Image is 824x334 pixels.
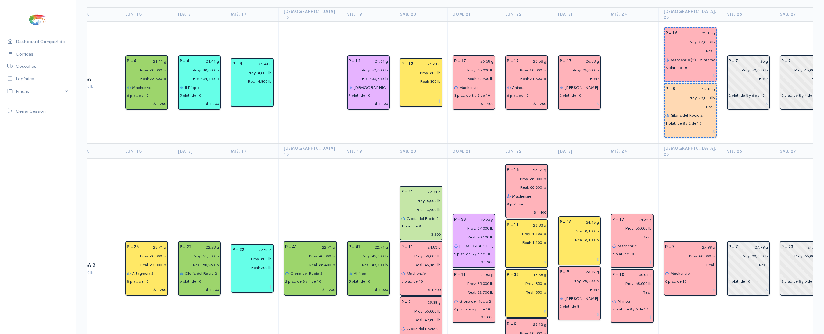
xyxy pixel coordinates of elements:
input: pescadas [281,260,335,269]
input: $ [507,208,546,217]
input: estimadas [503,66,546,74]
input: g [142,243,167,252]
div: P – 23 [778,243,797,252]
div: P – 12 [398,60,417,68]
div: P – 10 [609,270,628,279]
div: Piscina: 12 Peso: 21.61 g Libras Proy: 62,000 lb Libras Reales: 53,350 lb Rendimiento: 86.0% Empa... [347,55,390,110]
div: 2 plat. de 8 y 4 de 10 [285,279,321,284]
div: Piscina: 41 Peso: 22.71 g Libras Proy: 5,000 lb Libras Reales: 3,900 lb Rendimiento: 78.0% Empaca... [400,186,442,240]
input: g [470,57,494,66]
input: estimadas [778,252,821,260]
th: Lun. 15 [120,144,173,159]
th: Dom. 21 [447,7,500,22]
th: Mié. 17 [226,7,279,22]
input: g [679,85,715,93]
input: estimadas [556,66,599,74]
div: 2 plat. de 8 y 6 de 10 [729,93,765,98]
div: Piscina: 33 Peso: 19.76 g Libras Proy: 67,000 lb Libras Reales: 70,100 lb Rendimiento: 104.6% Emp... [453,214,495,268]
div: Piscina: 4 Peso: 21.41 g Libras Proy: 40,000 lb Libras Reales: 34,150 lb Rendimiento: 85.4% Empac... [178,55,221,110]
th: [DATE] [173,7,226,22]
input: estimadas [725,252,768,260]
div: 6 plat. de 10 [127,93,149,98]
div: P – 4 [229,60,245,68]
div: 8 plat. de 10 [127,279,149,284]
div: P – 8 [662,85,679,93]
input: $ [285,285,335,294]
input: pescadas [778,260,821,269]
th: [DATE] [173,144,226,159]
input: estimadas [229,254,272,263]
input: estimadas [398,307,441,316]
input: $ [665,71,715,80]
div: Piscina: 41 Peso: 22.71 g Libras Proy: 45,000 lb Libras Reales: 43,700 lb Rendimiento: 97.1% Empa... [347,241,390,296]
th: Sáb. 20 [395,144,447,159]
div: P – 4 [176,57,193,66]
th: Lun. 22 [500,144,553,159]
input: g [575,57,599,66]
div: P – 17 [556,57,575,66]
div: 3 plat. de 10 [665,65,687,71]
div: P – 17 [503,57,522,66]
input: pescadas [725,260,768,269]
input: g [417,187,441,196]
th: Finca [70,144,120,159]
div: P – 18 [556,218,575,227]
input: g [573,268,599,277]
input: $ [507,307,546,316]
input: $ [349,285,388,294]
div: Piscina: 7 Peso: 27.99 g Libras Proy: 50,000 lb Empacadora: Promarisco Gabarra: Machenzie Platafo... [664,241,717,296]
div: P – 2 [398,298,414,307]
input: estimadas [662,93,715,102]
input: pescadas [503,238,546,247]
input: pescadas [662,102,715,111]
input: $ [349,99,388,108]
div: 3 plat. de 8 [560,304,579,309]
input: estimadas [176,66,219,74]
div: Piscina: 22 Peso: 22.28 g Libras Proy: 51,000 lb Libras Reales: 50,950 lb Rendimiento: 99.9% Empa... [178,241,221,296]
div: P – 41 [398,187,417,196]
th: [DEMOGRAPHIC_DATA]. 25 [658,7,722,22]
th: Lun. 22 [500,7,553,22]
input: $ [560,255,599,264]
div: 2 plat. de 8 y 6 de 10 [454,251,490,257]
div: 3 plat. de 8 y 5 de 10 [454,93,490,98]
input: estimadas [450,66,494,74]
input: pescadas [229,263,272,272]
div: Piscina: 33 Peso: 18.38 g Libras Proy: 850 lb Libras Reales: 850 lb Rendimiento: 100.0% Empacador... [505,269,548,318]
input: pescadas [661,260,715,269]
th: Vie. 19 [342,7,395,22]
div: 7 plat. de 10 [349,93,370,98]
input: estimadas [503,174,546,183]
input: pescadas [450,74,494,83]
th: Mié. 24 [606,144,658,159]
div: P – 7 [661,243,678,252]
input: g [681,29,715,38]
input: pescadas [503,74,546,83]
input: pescadas [450,288,494,297]
th: [DEMOGRAPHIC_DATA]. 18 [279,144,342,159]
th: Lun. 15 [120,7,173,22]
div: Piscina: 11 Peso: 24.83 g Libras Proy: 50,000 lb Libras Reales: 46,150 lb Rendimiento: 92.3% Empa... [400,241,442,296]
input: $ [127,99,167,108]
input: estimadas [450,224,494,233]
div: Piscina: 41 Peso: 22.71 g Libras Proy: 45,000 lb Libras Reales: 35,400 lb Rendimiento: 78.7% Empa... [284,241,337,296]
div: Piscina: 11 Peso: 23.83 g Libras Proy: 1,100 lb Libras Reales: 1,100 lb Rendimiento: 100.0% Empac... [505,219,548,268]
input: $ [729,285,768,294]
input: pescadas [398,260,441,269]
input: $ [454,99,494,108]
input: pescadas [503,288,546,297]
input: estimadas [609,279,652,288]
input: pescadas [556,285,599,294]
input: pescadas [123,74,167,83]
input: estimadas [229,68,272,77]
div: 4 plat. de 8 y 1 de 10 [454,307,490,312]
input: $ [127,285,167,294]
input: $ [401,285,441,294]
div: P – 41 [281,243,301,252]
input: pescadas [176,260,219,269]
input: estimadas [281,252,335,260]
input: pescadas [398,315,441,324]
th: Vie. 26 [722,144,775,159]
div: Piscina: 18 Peso: 25.31 g Libras Proy: 65,000 lb Libras Reales: 66,300 lb Rendimiento: 102.0% Emp... [505,164,548,218]
div: P – 22 [229,245,248,254]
